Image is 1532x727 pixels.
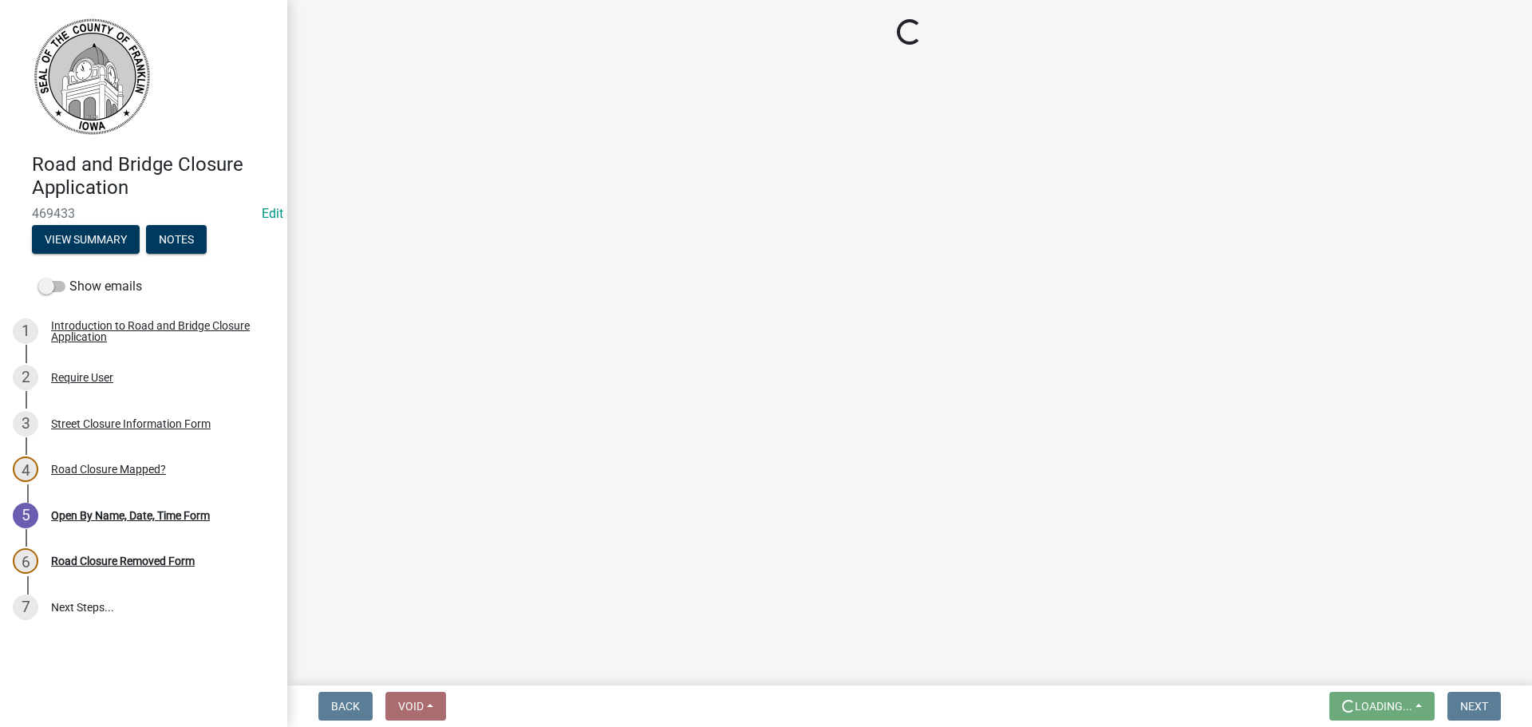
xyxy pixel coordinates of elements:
span: 469433 [32,206,255,221]
div: Street Closure Information Form [51,418,211,429]
div: 2 [13,365,38,390]
span: Loading... [1355,700,1412,713]
div: 3 [13,411,38,437]
h4: Road and Bridge Closure Application [32,153,274,200]
wm-modal-confirm: Edit Application Number [262,206,283,221]
label: Show emails [38,277,142,296]
wm-modal-confirm: Summary [32,234,140,247]
div: Introduction to Road and Bridge Closure Application [51,320,262,342]
button: Loading... [1329,692,1435,721]
div: 1 [13,318,38,344]
button: Back [318,692,373,721]
div: Road Closure Removed Form [51,555,195,567]
a: Edit [262,206,283,221]
button: Void [385,692,446,721]
wm-modal-confirm: Notes [146,234,207,247]
button: Next [1447,692,1501,721]
div: Require User [51,372,113,383]
div: 7 [13,595,38,620]
button: View Summary [32,225,140,254]
span: Next [1460,700,1488,713]
div: 4 [13,456,38,482]
div: Open By Name, Date, Time Form [51,510,210,521]
button: Notes [146,225,207,254]
div: 6 [13,548,38,574]
div: 5 [13,503,38,528]
img: Franklin County, Iowa [32,17,152,136]
div: Road Closure Mapped? [51,464,166,475]
span: Void [398,700,424,713]
span: Back [331,700,360,713]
